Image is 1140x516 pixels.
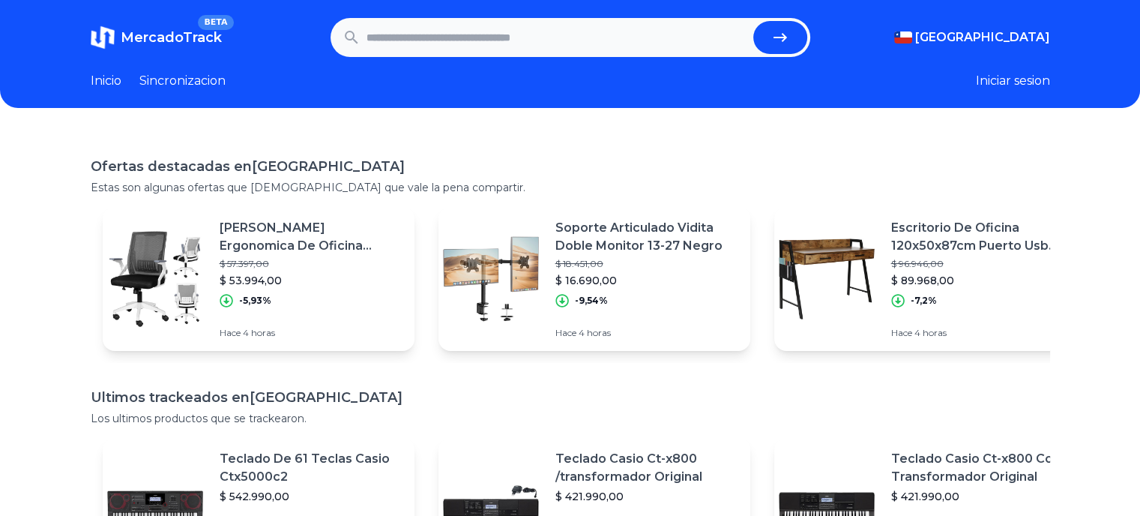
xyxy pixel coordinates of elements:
a: Sincronizacion [139,72,226,90]
img: MercadoTrack [91,25,115,49]
a: Featured image[PERSON_NAME] Ergonomica De Oficina Escritorio Ejecutiva Látex$ 57.397,00$ 53.994,0... [103,207,414,351]
p: Hace 4 horas [891,327,1074,339]
h1: Ofertas destacadas en [GEOGRAPHIC_DATA] [91,156,1050,177]
p: Estas son algunas ofertas que [DEMOGRAPHIC_DATA] que vale la pena compartir. [91,180,1050,195]
p: $ 18.451,00 [555,258,738,270]
button: Iniciar sesion [976,72,1050,90]
a: MercadoTrackBETA [91,25,222,49]
a: Featured imageSoporte Articulado Vidita Doble Monitor 13-27 Negro$ 18.451,00$ 16.690,00-9,54%Hace... [438,207,750,351]
p: $ 421.990,00 [555,489,738,504]
img: Featured image [774,226,879,331]
span: MercadoTrack [121,29,222,46]
button: [GEOGRAPHIC_DATA] [894,28,1050,46]
p: -7,2% [911,295,937,307]
a: Inicio [91,72,121,90]
span: [GEOGRAPHIC_DATA] [915,28,1050,46]
p: -9,54% [575,295,608,307]
p: $ 53.994,00 [220,273,402,288]
p: $ 542.990,00 [220,489,402,504]
p: $ 57.397,00 [220,258,402,270]
img: Chile [894,31,912,43]
p: $ 89.968,00 [891,273,1074,288]
a: Featured imageEscritorio De Oficina 120x50x87cm Puerto Usb Bolsillo Gancho$ 96.946,00$ 89.968,00-... [774,207,1086,351]
p: Teclado Casio Ct-x800 /transformador Original [555,450,738,486]
img: Featured image [103,226,208,331]
p: Hace 4 horas [555,327,738,339]
p: -5,93% [239,295,271,307]
p: $ 96.946,00 [891,258,1074,270]
p: Soporte Articulado Vidita Doble Monitor 13-27 Negro [555,219,738,255]
img: Featured image [438,226,543,331]
p: $ 16.690,00 [555,273,738,288]
p: Teclado Casio Ct-x800 Con Transformador Original [891,450,1074,486]
h1: Ultimos trackeados en [GEOGRAPHIC_DATA] [91,387,1050,408]
span: BETA [198,15,233,30]
p: [PERSON_NAME] Ergonomica De Oficina Escritorio Ejecutiva Látex [220,219,402,255]
p: $ 421.990,00 [891,489,1074,504]
p: Escritorio De Oficina 120x50x87cm Puerto Usb Bolsillo Gancho [891,219,1074,255]
p: Hace 4 horas [220,327,402,339]
p: Los ultimos productos que se trackearon. [91,411,1050,426]
p: Teclado De 61 Teclas Casio Ctx5000c2 [220,450,402,486]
